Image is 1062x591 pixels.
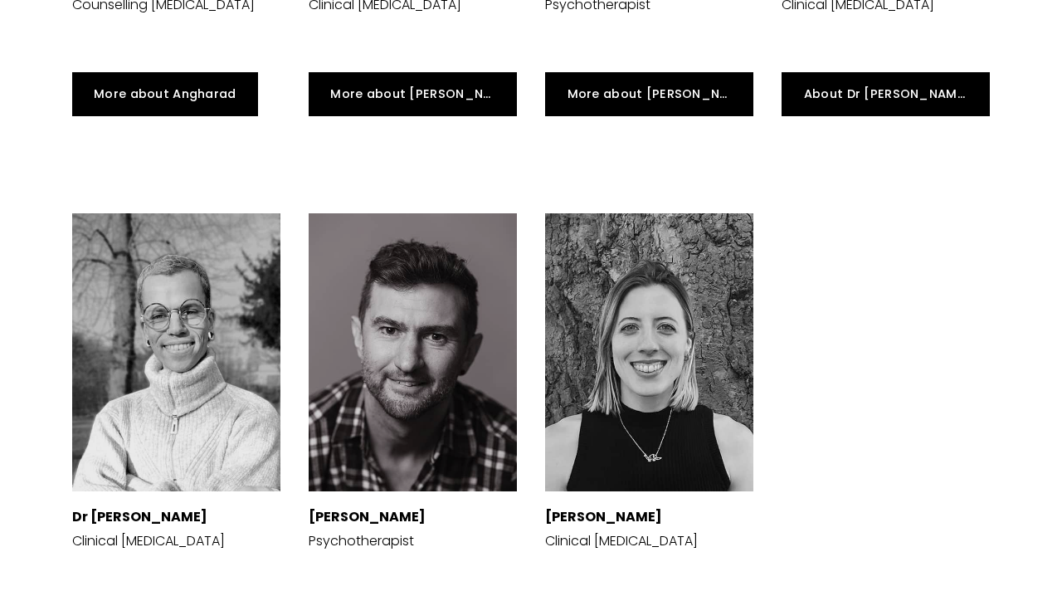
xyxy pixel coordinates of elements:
[72,72,259,116] a: More about Angharad
[545,507,698,550] p: Clinical [MEDICAL_DATA]
[545,507,662,526] strong: [PERSON_NAME]
[309,507,426,526] strong: [PERSON_NAME]
[309,507,426,550] p: Psychotherapist
[72,507,225,550] p: Clinical [MEDICAL_DATA]
[309,72,517,116] a: More about [PERSON_NAME]
[72,507,207,526] strong: Dr [PERSON_NAME]
[782,72,990,116] a: About Dr [PERSON_NAME]
[545,72,753,116] a: More about [PERSON_NAME]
